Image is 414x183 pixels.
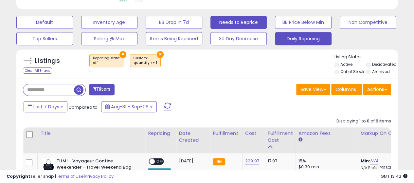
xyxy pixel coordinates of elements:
label: Active [340,62,352,67]
span: Repricing state : [93,56,120,65]
label: Out of Stock [340,69,364,74]
span: Aug-31 - Sep-06 [111,103,149,110]
small: FBA [213,158,225,165]
button: Non Competitive [340,16,396,29]
p: Listing States: [334,54,398,60]
img: logo_orange.svg [10,10,16,16]
div: Fulfillment Cost [268,130,293,144]
div: off [93,61,120,65]
button: Columns [331,84,362,95]
button: × [119,51,126,58]
button: BB Price Below Min [275,16,332,29]
button: 30 Day Decrease [210,32,267,45]
label: Deactivated [372,62,397,67]
div: seller snap | | [7,174,114,180]
button: Daily Repricing [275,32,332,45]
small: Amazon Fees. [298,137,302,143]
button: Last 7 Days [24,101,67,112]
button: Selling @ Max [81,32,138,45]
b: Min: [361,158,370,164]
a: Terms of Use [56,173,84,179]
span: Compared to: [68,104,99,110]
button: Inventory Age [81,16,138,29]
h5: Listings [35,56,60,65]
div: Clear All Filters [23,67,52,74]
a: 229.97 [245,158,259,164]
label: Archived [372,69,390,74]
div: quantity >= 1 [134,61,157,65]
button: Items Being Repriced [146,32,202,45]
div: Cost [245,130,262,137]
div: [DATE] [179,158,205,164]
div: Domain: [DOMAIN_NAME] [17,17,72,22]
button: Actions [363,84,391,95]
span: Last 7 Days [33,103,59,110]
button: Top Sellers [16,32,73,45]
div: Displaying 1 to 8 of 8 items [336,118,391,124]
img: 314jgJvUYNL._SL40_.jpg [42,158,55,171]
button: Aug-31 - Sep-06 [101,101,157,112]
button: Save View [296,84,330,95]
button: Filters [89,84,115,95]
span: 2025-09-14 13:42 GMT [381,173,407,179]
span: Custom: [134,56,157,65]
div: v 4.0.25 [18,10,32,16]
img: website_grey.svg [10,17,16,22]
span: Columns [335,86,356,93]
span: OFF [155,159,165,164]
div: Repricing [148,130,173,137]
div: Amazon Fees [298,130,355,137]
a: N/A [370,158,378,164]
button: Needs to Reprice [210,16,267,29]
button: BB Drop in 7d [146,16,202,29]
button: × [157,51,164,58]
strong: Copyright [7,173,30,179]
div: 17.97 [268,158,291,164]
img: tab_keywords_by_traffic_grey.svg [65,38,70,43]
div: Date Created [179,130,207,144]
a: Privacy Policy [85,173,114,179]
button: Default [16,16,73,29]
div: 15% [298,158,353,164]
div: Fulfillment [213,130,239,137]
img: tab_domain_overview_orange.svg [18,38,23,43]
div: Keywords by Traffic [72,39,110,43]
div: Domain Overview [25,39,59,43]
div: Title [40,130,142,137]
